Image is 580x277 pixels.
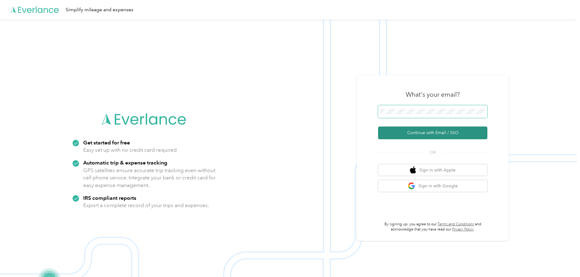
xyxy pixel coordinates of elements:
[438,222,474,227] a: Terms and Conditions
[83,167,216,189] p: GPS satellites ensure accurate trip tracking even without cell phone service. Integrate your bank...
[83,195,136,201] strong: IRS compliant reports
[83,146,177,154] p: Easy set up with no credit card required
[452,227,474,232] a: Privacy Policy
[83,139,130,146] strong: Get started for free
[378,180,487,192] button: google logoSign in with Google
[422,149,443,156] span: OR
[378,164,487,176] button: apple logoSign in with Apple
[408,182,415,190] img: google logo
[378,126,487,139] button: Continue with Email / SSO
[83,202,209,209] p: Export a complete record of your trips and expenses.
[83,159,167,166] strong: Automatic trip & expense tracking
[378,222,487,232] p: By signing up, you agree to our and acknowledge that you have read our .
[410,166,416,174] img: apple logo
[406,90,460,99] h3: What's your email?
[66,6,133,14] div: Simplify mileage and expenses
